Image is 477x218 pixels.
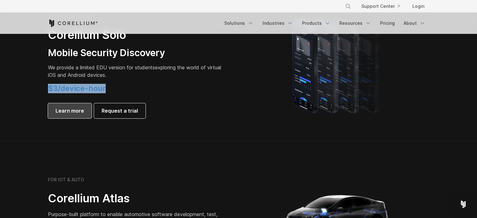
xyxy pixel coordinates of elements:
h2: Corellium Solo [48,28,224,42]
a: Pricing [376,18,399,29]
a: Products [298,18,334,29]
a: Learn more [48,103,92,118]
h6: FOR IOT & AUTO [48,177,84,183]
a: Support Center [356,1,405,12]
h3: Mobile Security Discovery [48,47,224,59]
a: Login [407,1,429,12]
span: Request a trial [102,107,138,114]
a: Resources [336,18,375,29]
a: Corellium Home [48,19,98,27]
a: Industries [259,18,297,29]
p: exploring the world of virtual iOS and Android devices. [48,64,224,79]
a: Request a trial [94,103,146,118]
a: About [400,18,429,29]
div: Navigation Menu [337,1,429,12]
div: Navigation Menu [220,18,429,29]
span: Learn more [56,107,84,114]
button: Search [342,1,354,12]
span: $3/device-hour [48,84,106,93]
a: Solutions [220,18,257,29]
div: Open Intercom Messenger [456,197,471,212]
img: A lineup of four iPhone models becoming more gradient and blurred [280,11,394,121]
span: We provide a limited EDU version for students [48,64,155,71]
h2: Corellium Atlas [48,191,224,205]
